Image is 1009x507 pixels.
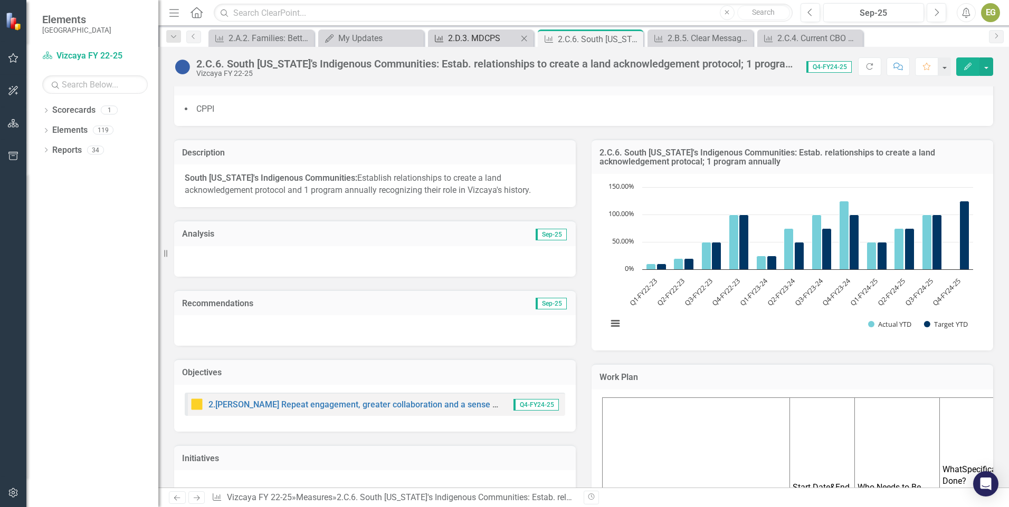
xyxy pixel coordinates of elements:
[657,201,969,269] g: Target YTD, bar series 2 of 2 with 12 bars.
[296,492,332,502] a: Measures
[646,264,656,269] path: Q1-FY22-23, 10. Actual YTD.
[922,214,932,269] path: Q3-FY24-25, 100. Actual YTD.
[431,32,518,45] a: 2.D.3. MDCPS
[182,148,568,158] h3: Description
[208,399,540,409] a: 2.[PERSON_NAME] Repeat engagement, greater collaboration and a sense of belonging
[737,5,790,20] button: Search
[182,368,568,377] h3: Objectives
[227,492,292,502] a: Vizcaya FY 22-25
[52,124,88,136] a: Elements
[848,276,880,308] text: Q1-FY24-25
[182,299,448,308] h3: Recommendations
[42,13,111,26] span: Elements
[806,61,852,73] span: Q4-FY24-25
[657,264,667,269] path: Q1-FY22-23, 10. Target YTD.
[196,104,214,114] span: CPPI
[823,3,924,22] button: Sep-25
[513,399,559,411] span: Q4-FY24-25
[894,228,904,269] path: Q2-FY24-25, 75. Actual YTD.
[191,398,203,411] img: Caution
[338,32,421,45] div: My Updates
[321,32,421,45] a: My Updates
[702,242,711,269] path: Q3-FY22-23, 50. Actual YTD.
[52,144,82,157] a: Reports
[875,276,907,308] text: Q2-FY24-25
[752,8,775,16] span: Search
[795,242,804,269] path: Q2-FY23-24, 50. Target YTD.
[182,454,568,463] h3: Initiatives
[684,258,694,269] path: Q2-FY22-23, 20. Target YTD.
[608,209,634,218] text: 100.00%
[650,32,750,45] a: 2.B.5. Clear Messaging: Feature core values in communications, programs and interpretation (75% o...
[185,173,357,183] strong: South [US_STATE]'s Indigenous Communities:
[962,476,966,486] span: ?
[602,182,983,340] div: Chart. Highcharts interactive chart.
[962,464,1005,474] span: Specifically
[52,104,96,116] a: Scorecards
[777,32,860,45] div: 2.C.4. Current CBO Relationships: At least 20 organizations per year
[612,236,634,246] text: 50.00%
[738,276,770,308] text: Q1-FY23-24
[729,214,739,269] path: Q4-FY22-23, 100. Actual YTD.
[930,276,962,308] text: Q4-FY24-25
[712,242,721,269] path: Q3-FY22-23, 50. Target YTD.
[924,319,968,329] button: Show Target YTD
[867,242,877,269] path: Q1-FY24-25, 50. Actual YTD.
[602,182,978,340] svg: Interactive chart
[784,228,794,269] path: Q2-FY23-24, 75. Actual YTD.
[93,126,113,135] div: 119
[625,264,634,273] text: 0%
[943,464,962,474] span: What
[827,7,920,19] div: Sep-25
[668,32,750,45] div: 2.B.5. Clear Messaging: Feature core values in communications, programs and interpretation (75% o...
[212,492,576,504] div: » »
[767,256,777,269] path: Q1-FY23-24, 25. Target YTD.
[820,276,852,308] text: Q4-FY23-24
[793,482,830,492] span: Start Date
[536,298,567,309] span: Sep-25
[448,32,518,45] div: 2.D.3. MDCPS
[973,471,998,496] div: Open Intercom Messenger
[42,50,148,62] a: Vizcaya FY 22-25
[337,492,844,502] div: 2.C.6. South [US_STATE]'s Indigenous Communities: Estab. relationships to create a land acknowled...
[960,201,969,269] path: Q4-FY24-25, 125. Target YTD.
[536,229,567,240] span: Sep-25
[822,228,832,269] path: Q3-FY23-24, 75. Target YTD.
[830,482,835,492] span: &
[182,79,985,88] h3: Facilitators
[5,12,24,31] img: ClearPoint Strategy
[868,319,912,329] button: Show Actual YTD
[229,32,311,45] div: 2.A.2. Families: Better serve families with children through new programmatic and interpretive re...
[608,181,634,191] text: 150.00%
[558,33,641,46] div: 2.C.6. South [US_STATE]'s Indigenous Communities: Estab. relationships to create a land acknowled...
[87,145,104,154] div: 34
[182,229,375,239] h3: Analysis
[710,276,741,308] text: Q4-FY22-23
[211,32,311,45] a: 2.A.2. Families: Better serve families with children through new programmatic and interpretive re...
[599,373,985,382] h3: Work Plan
[682,276,714,308] text: Q3-FY22-23
[858,482,921,504] span: Who Needs to Be Involved?
[599,148,985,167] h3: 2.C.6. South [US_STATE]'s Indigenous Communities: Estab. relationships to create a land acknowled...
[674,258,683,269] path: Q2-FY22-23, 20. Actual YTD.
[174,58,191,75] img: No Information
[185,172,565,197] p: Establish relationships to create a land acknowledgement protocol and 1 program annually recogniz...
[627,276,659,308] text: Q1-FY22-23
[196,58,796,70] div: 2.C.6. South [US_STATE]'s Indigenous Communities: Estab. relationships to create a land acknowled...
[903,276,935,308] text: Q3-FY24-25
[932,214,942,269] path: Q3-FY24-25, 100. Target YTD.
[196,70,796,77] div: Vizcaya FY 22-25
[42,75,148,94] input: Search Below...
[981,3,1000,22] button: EG
[840,201,849,269] path: Q4-FY23-24, 125. Actual YTD.
[793,276,825,308] text: Q3-FY23-24
[101,106,118,115] div: 1
[812,214,822,269] path: Q3-FY23-24, 100. Actual YTD.
[760,32,860,45] a: 2.C.4. Current CBO Relationships: At least 20 organizations per year
[608,316,623,331] button: View chart menu, Chart
[739,214,749,269] path: Q4-FY22-23, 100. Target YTD.
[655,276,687,308] text: Q2-FY22-23
[214,4,793,22] input: Search ClearPoint...
[850,214,859,269] path: Q4-FY23-24, 100. Target YTD.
